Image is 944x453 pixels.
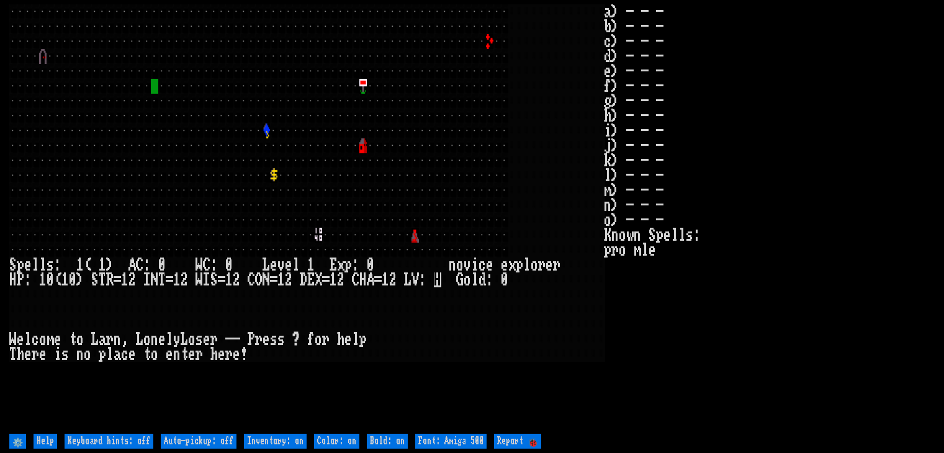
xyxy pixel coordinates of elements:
div: 1 [99,258,106,272]
div: l [292,258,300,272]
div: i [471,258,479,272]
div: = [374,272,382,287]
div: 1 [76,258,84,272]
div: e [218,347,225,362]
div: o [84,347,91,362]
div: e [39,347,47,362]
input: Inventory: on [244,434,307,449]
div: l [24,332,32,347]
div: R [106,272,114,287]
div: - [233,332,240,347]
div: r [322,332,330,347]
div: E [307,272,315,287]
div: ? [292,332,300,347]
div: : [143,258,151,272]
div: 2 [181,272,188,287]
div: n [151,332,158,347]
div: W [196,258,203,272]
div: S [91,272,99,287]
div: C [203,258,210,272]
div: v [464,258,471,272]
input: Color: on [314,434,359,449]
div: e [128,347,136,362]
div: ) [106,258,114,272]
div: r [196,347,203,362]
div: h [337,332,344,347]
div: L [91,332,99,347]
div: v [277,258,285,272]
div: t [143,347,151,362]
div: x [508,258,516,272]
div: E [330,258,337,272]
div: e [486,258,493,272]
div: C [352,272,359,287]
div: H [9,272,17,287]
div: V [411,272,419,287]
div: o [151,347,158,362]
div: 0 [501,272,508,287]
div: e [188,347,196,362]
div: e [344,332,352,347]
div: S [210,272,218,287]
div: L [263,258,270,272]
div: l [39,258,47,272]
div: l [166,332,173,347]
div: C [136,258,143,272]
div: r [106,332,114,347]
div: 1 [330,272,337,287]
input: Report 🐞 [494,434,541,449]
div: n [449,258,456,272]
div: a [99,332,106,347]
div: s [196,332,203,347]
div: o [315,332,322,347]
div: l [32,258,39,272]
div: t [69,332,76,347]
div: e [166,347,173,362]
div: : [419,272,426,287]
input: Keyboard hints: off [65,434,153,449]
div: c [479,258,486,272]
div: W [9,332,17,347]
input: Bold: on [367,434,408,449]
div: H [359,272,367,287]
div: n [114,332,121,347]
div: e [270,258,277,272]
div: i [54,347,61,362]
div: r [210,332,218,347]
div: p [516,258,523,272]
div: ( [54,272,61,287]
div: h [17,347,24,362]
div: o [188,332,196,347]
div: l [352,332,359,347]
div: o [76,332,84,347]
div: s [61,347,69,362]
div: X [315,272,322,287]
div: S [9,258,17,272]
div: r [32,347,39,362]
div: e [263,332,270,347]
div: 2 [128,272,136,287]
div: A [367,272,374,287]
div: A [128,258,136,272]
div: L [181,332,188,347]
input: Help [34,434,57,449]
div: I [143,272,151,287]
div: ! [240,347,248,362]
div: 1 [61,272,69,287]
div: 0 [69,272,76,287]
div: = [322,272,330,287]
mark: H [434,272,441,287]
div: O [255,272,263,287]
div: 1 [277,272,285,287]
div: n [173,347,181,362]
div: 2 [337,272,344,287]
div: r [225,347,233,362]
div: D [300,272,307,287]
div: N [263,272,270,287]
div: p [344,258,352,272]
div: o [456,258,464,272]
input: Auto-pickup: off [161,434,236,449]
div: P [17,272,24,287]
div: 2 [285,272,292,287]
div: L [136,332,143,347]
